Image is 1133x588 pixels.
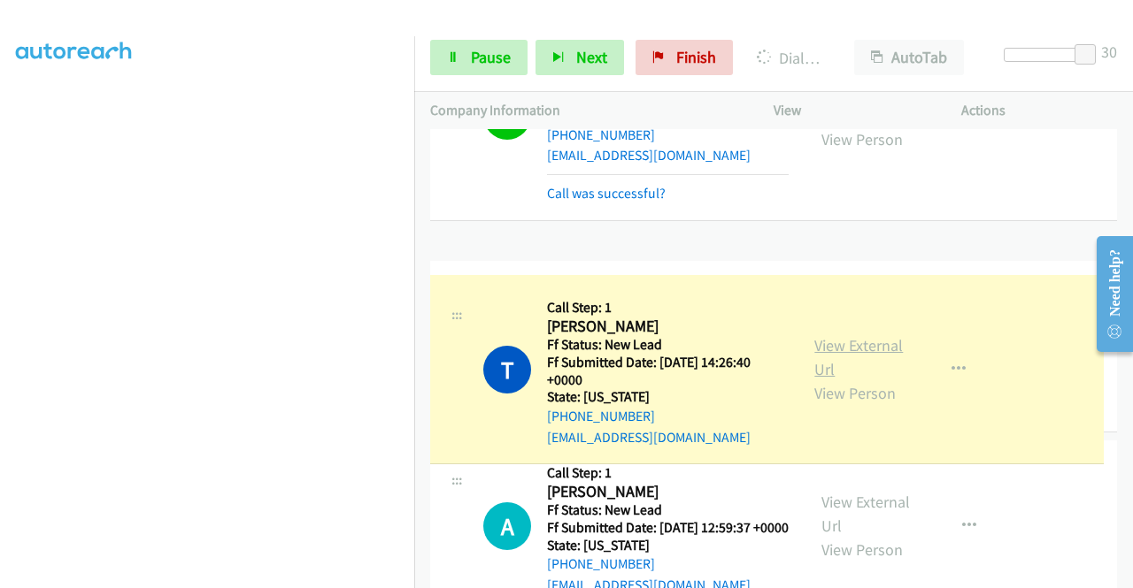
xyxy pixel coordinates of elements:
[636,40,733,75] a: Finish
[547,464,789,482] h5: Call Step: 1
[774,100,929,121] p: View
[547,519,789,537] h5: Ff Submitted Date: [DATE] 12:59:37 +0000
[547,388,782,406] h5: State: [US_STATE]
[961,100,1117,121] p: Actions
[547,555,655,572] a: [PHONE_NUMBER]
[1101,40,1117,64] div: 30
[814,383,896,403] a: View Person
[547,317,782,337] h2: [PERSON_NAME]
[547,336,782,354] h5: Ff Status: New Lead
[676,47,716,67] span: Finish
[821,129,903,149] a: View Person
[547,537,789,554] h5: State: [US_STATE]
[547,354,782,388] h5: Ff Submitted Date: [DATE] 14:26:40 +0000
[536,40,624,75] button: Next
[483,502,531,550] div: The call is yet to be attempted
[483,502,531,550] h1: A
[547,185,666,202] a: Call was successful?
[547,501,789,519] h5: Ff Status: New Lead
[547,126,655,143] a: [PHONE_NUMBER]
[547,299,782,317] h5: Call Step: 1
[814,335,903,379] a: View External Url
[547,147,751,164] a: [EMAIL_ADDRESS][DOMAIN_NAME]
[757,46,822,70] p: Dialing [PERSON_NAME]
[547,408,655,424] a: [PHONE_NUMBER]
[576,47,607,67] span: Next
[430,40,528,75] a: Pause
[821,539,903,560] a: View Person
[471,47,511,67] span: Pause
[547,482,789,502] h2: [PERSON_NAME]
[821,492,910,536] a: View External Url
[547,429,751,446] a: [EMAIL_ADDRESS][DOMAIN_NAME]
[1083,224,1133,364] iframe: Resource Center
[430,100,742,121] p: Company Information
[483,346,531,393] h1: T
[854,40,964,75] button: AutoTab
